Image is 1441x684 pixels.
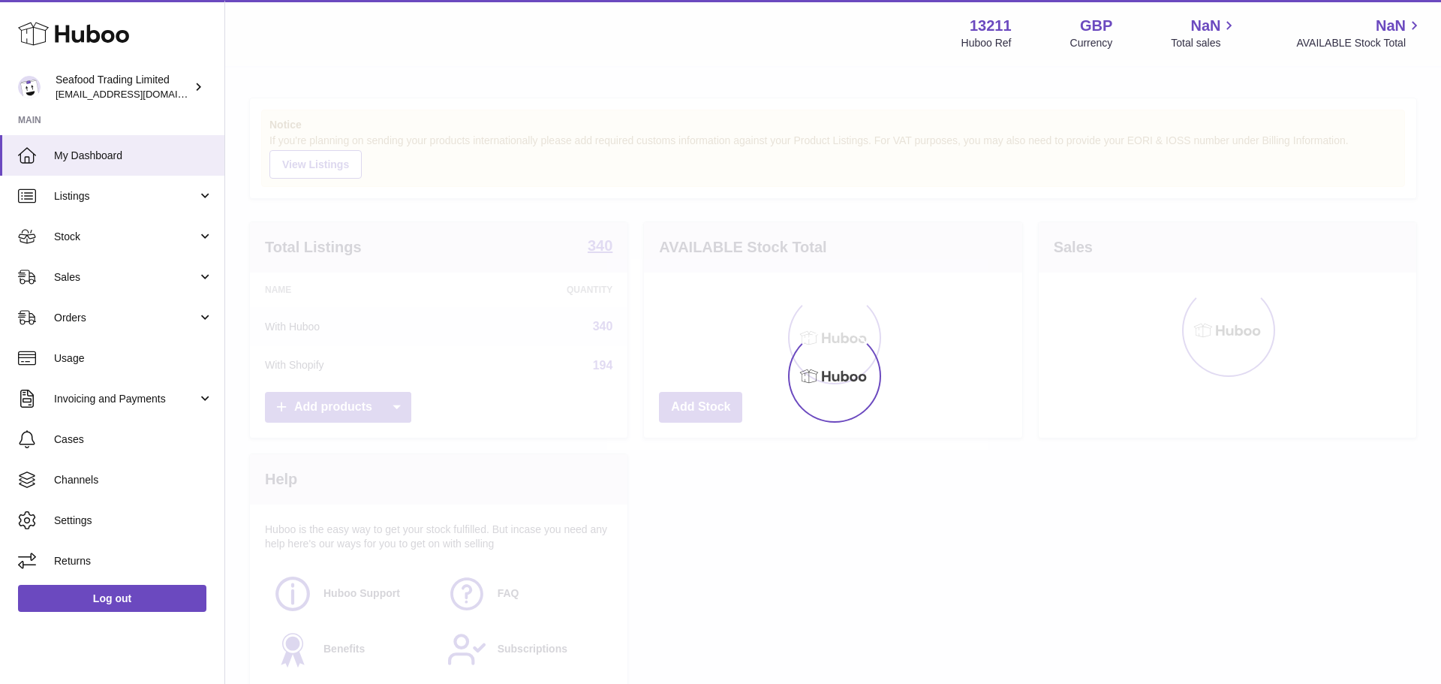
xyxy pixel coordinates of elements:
[1070,36,1113,50] div: Currency
[961,36,1012,50] div: Huboo Ref
[1190,16,1220,36] span: NaN
[54,270,197,285] span: Sales
[54,351,213,366] span: Usage
[54,473,213,487] span: Channels
[56,73,191,101] div: Seafood Trading Limited
[56,88,221,100] span: [EMAIL_ADDRESS][DOMAIN_NAME]
[54,392,197,406] span: Invoicing and Payments
[1376,16,1406,36] span: NaN
[1296,16,1423,50] a: NaN AVAILABLE Stock Total
[54,230,197,244] span: Stock
[1171,36,1238,50] span: Total sales
[1171,16,1238,50] a: NaN Total sales
[54,311,197,325] span: Orders
[18,76,41,98] img: internalAdmin-13211@internal.huboo.com
[1080,16,1112,36] strong: GBP
[54,514,213,528] span: Settings
[18,585,206,612] a: Log out
[970,16,1012,36] strong: 13211
[54,554,213,568] span: Returns
[1296,36,1423,50] span: AVAILABLE Stock Total
[54,432,213,447] span: Cases
[54,149,213,163] span: My Dashboard
[54,189,197,203] span: Listings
